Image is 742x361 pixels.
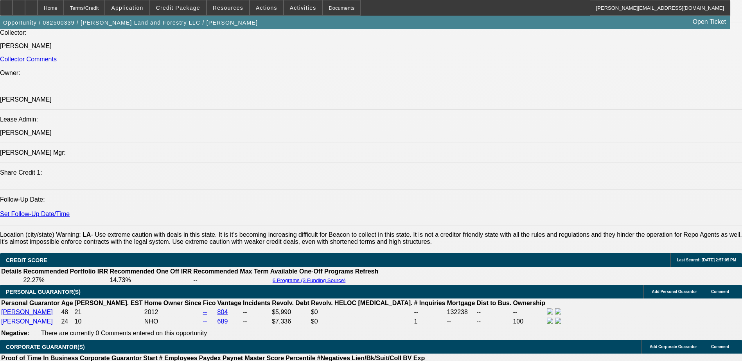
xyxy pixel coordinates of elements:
[271,308,310,316] td: $5,990
[213,5,243,11] span: Resources
[447,308,476,316] td: 132238
[23,268,108,275] th: Recommended Portfolio IRR
[203,300,216,306] b: Fico
[150,0,206,15] button: Credit Package
[547,318,553,324] img: facebook-icon.png
[271,317,310,326] td: $7,336
[6,289,81,295] span: PERSONAL GUARANTOR(S)
[243,308,271,316] td: --
[1,268,22,275] th: Details
[193,276,269,284] td: --
[270,277,348,284] button: 6 Programs (3 Funding Source)
[711,290,729,294] span: Comment
[144,300,201,306] b: Home Owner Since
[270,268,354,275] th: Available One-Off Programs
[513,300,545,306] b: Ownership
[284,0,322,15] button: Activities
[555,318,561,324] img: linkedin-icon.png
[690,15,729,29] a: Open Ticket
[83,231,91,238] b: LA
[61,317,73,326] td: 24
[111,5,143,11] span: Application
[476,308,512,316] td: --
[3,20,258,26] span: Opportunity / 082500339 / [PERSON_NAME] Land and Forestry LLC / [PERSON_NAME]
[74,317,143,326] td: 10
[105,0,149,15] button: Application
[414,300,445,306] b: # Inquiries
[290,5,316,11] span: Activities
[547,308,553,315] img: facebook-icon.png
[413,317,446,326] td: 1
[512,308,546,316] td: --
[711,345,729,349] span: Comment
[61,300,73,306] b: Age
[1,318,53,325] a: [PERSON_NAME]
[311,317,413,326] td: $0
[652,290,697,294] span: Add Personal Guarantor
[109,276,192,284] td: 14.73%
[272,300,309,306] b: Revolv. Debt
[203,309,207,315] a: --
[243,300,270,306] b: Incidents
[144,309,158,315] span: 2012
[476,317,512,326] td: --
[193,268,269,275] th: Recommended Max Term
[6,257,47,263] span: CREDIT SCORE
[75,300,143,306] b: [PERSON_NAME]. EST
[447,300,475,306] b: Mortgage
[74,308,143,316] td: 21
[355,268,379,275] th: Refresh
[250,0,283,15] button: Actions
[109,268,192,275] th: Recommended One Off IRR
[144,317,202,326] td: NHO
[447,317,476,326] td: --
[203,318,207,325] a: --
[650,345,697,349] span: Add Corporate Guarantor
[677,258,736,262] span: Last Scored: [DATE] 2:57:05 PM
[217,318,228,325] a: 689
[207,0,249,15] button: Resources
[23,276,108,284] td: 22.27%
[1,300,59,306] b: Personal Guarantor
[6,344,85,350] span: CORPORATE GUARANTOR(S)
[1,309,53,315] a: [PERSON_NAME]
[156,5,200,11] span: Credit Package
[311,308,413,316] td: $0
[555,308,561,315] img: linkedin-icon.png
[217,309,228,315] a: 804
[413,308,446,316] td: --
[477,300,512,306] b: Dist to Bus.
[217,300,241,306] b: Vantage
[311,300,413,306] b: Revolv. HELOC [MEDICAL_DATA].
[1,330,29,336] b: Negative:
[41,330,207,336] span: There are currently 0 Comments entered on this opportunity
[243,317,271,326] td: --
[61,308,73,316] td: 48
[256,5,277,11] span: Actions
[512,317,546,326] td: 100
